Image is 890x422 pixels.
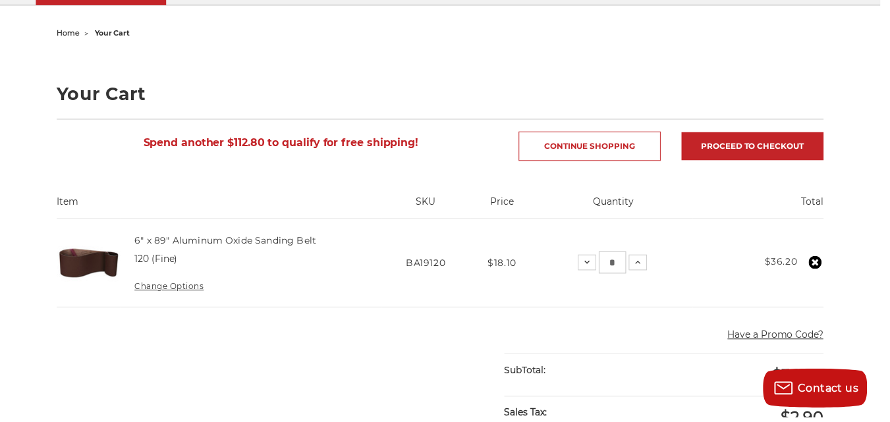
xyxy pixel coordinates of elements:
[410,259,451,271] span: BA19120
[736,332,833,346] button: Have a Promo Code?
[493,259,522,271] span: $18.10
[57,197,385,221] th: Item
[57,29,80,38] a: home
[510,358,671,390] div: SubTotal:
[96,29,131,38] span: your cart
[57,86,832,104] h1: Your Cart
[385,197,475,221] th: SKU
[689,134,833,162] a: Proceed to checkout
[807,386,868,399] span: Contact us
[700,197,833,221] th: Total
[136,237,320,249] a: 6" x 89" Aluminum Oxide Sanding Belt
[773,258,806,270] strong: $36.20
[136,255,179,269] dd: 120 (Fine)
[136,284,206,294] a: Change Options
[605,254,633,277] input: 6" x 89" Aluminum Oxide Sanding Belt Quantity:
[145,138,423,150] span: Spend another $112.80 to qualify for free shipping!
[540,197,700,221] th: Quantity
[57,233,122,298] img: 6" x 89" Aluminum Oxide Sanding Belt
[771,373,877,412] button: Contact us
[524,133,668,163] a: Continue Shopping
[475,197,540,221] th: Price
[781,369,833,388] span: $36.20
